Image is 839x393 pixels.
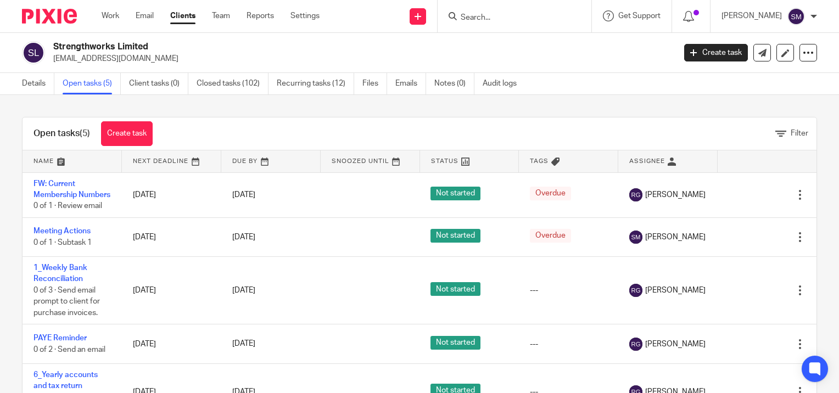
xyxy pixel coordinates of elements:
[530,158,549,164] span: Tags
[33,264,87,283] a: 1_Weekly Bank Reconciliation
[33,346,105,353] span: 0 of 2 · Send an email
[102,10,119,21] a: Work
[332,158,389,164] span: Snoozed Until
[33,202,102,210] span: 0 of 1 · Review email
[530,187,571,200] span: Overdue
[645,339,706,350] span: [PERSON_NAME]
[122,257,221,324] td: [DATE]
[629,284,642,297] img: svg%3E
[483,73,525,94] a: Audit logs
[53,41,545,53] h2: Strengthworks Limited
[22,41,45,64] img: svg%3E
[434,73,474,94] a: Notes (0)
[122,172,221,217] td: [DATE]
[232,287,255,294] span: [DATE]
[80,129,90,138] span: (5)
[721,10,782,21] p: [PERSON_NAME]
[247,10,274,21] a: Reports
[22,9,77,24] img: Pixie
[22,73,54,94] a: Details
[618,12,661,20] span: Get Support
[33,227,91,235] a: Meeting Actions
[290,10,320,21] a: Settings
[170,10,195,21] a: Clients
[122,217,221,256] td: [DATE]
[645,285,706,296] span: [PERSON_NAME]
[232,340,255,348] span: [DATE]
[787,8,805,25] img: svg%3E
[33,180,110,199] a: FW: Current Membership Numbers
[33,128,90,139] h1: Open tasks
[530,229,571,243] span: Overdue
[101,121,153,146] a: Create task
[431,158,458,164] span: Status
[53,53,668,64] p: [EMAIL_ADDRESS][DOMAIN_NAME]
[212,10,230,21] a: Team
[530,285,607,296] div: ---
[395,73,426,94] a: Emails
[430,187,480,200] span: Not started
[629,338,642,351] img: svg%3E
[33,371,98,390] a: 6_Yearly accounts and tax return
[232,233,255,241] span: [DATE]
[232,191,255,199] span: [DATE]
[645,232,706,243] span: [PERSON_NAME]
[197,73,269,94] a: Closed tasks (102)
[629,188,642,201] img: svg%3E
[460,13,558,23] input: Search
[63,73,121,94] a: Open tasks (5)
[33,239,92,246] span: 0 of 1 · Subtask 1
[430,336,480,350] span: Not started
[530,339,607,350] div: ---
[645,189,706,200] span: [PERSON_NAME]
[33,287,100,317] span: 0 of 3 · Send email prompt to client for purchase invoices.
[136,10,154,21] a: Email
[791,130,808,137] span: Filter
[629,231,642,244] img: svg%3E
[430,229,480,243] span: Not started
[129,73,188,94] a: Client tasks (0)
[362,73,387,94] a: Files
[430,282,480,296] span: Not started
[684,44,748,61] a: Create task
[277,73,354,94] a: Recurring tasks (12)
[33,334,87,342] a: PAYE Reminder
[122,324,221,363] td: [DATE]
